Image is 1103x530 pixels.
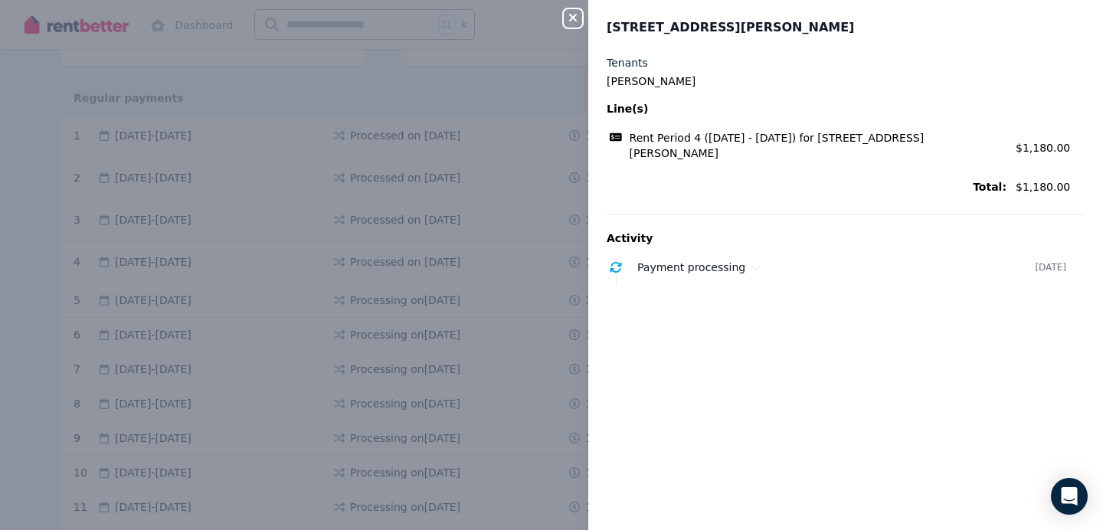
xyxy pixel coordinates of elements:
span: Payment processing [637,261,745,273]
span: Rent Period 4 ([DATE] - [DATE]) for [STREET_ADDRESS][PERSON_NAME] [630,130,1006,161]
legend: [PERSON_NAME] [607,74,1085,89]
span: [STREET_ADDRESS][PERSON_NAME] [607,18,854,37]
time: [DATE] [1035,261,1066,273]
div: Open Intercom Messenger [1051,478,1088,515]
span: Line(s) [607,101,1006,116]
label: Tenants [607,55,648,70]
span: $1,180.00 [1016,142,1070,154]
span: Total: [607,179,1006,195]
span: $1,180.00 [1016,179,1085,195]
p: Activity [607,231,1085,246]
